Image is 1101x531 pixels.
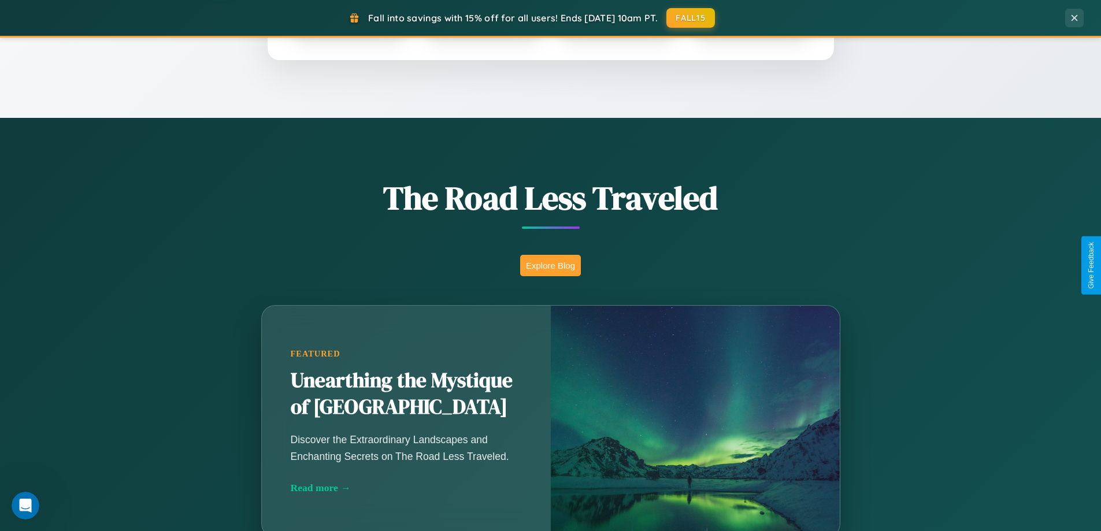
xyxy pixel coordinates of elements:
span: Fall into savings with 15% off for all users! Ends [DATE] 10am PT. [368,12,658,24]
h2: Unearthing the Mystique of [GEOGRAPHIC_DATA] [291,367,522,421]
button: Explore Blog [520,255,581,276]
h1: The Road Less Traveled [204,176,898,220]
p: Discover the Extraordinary Landscapes and Enchanting Secrets on The Road Less Traveled. [291,432,522,464]
div: Read more → [291,482,522,494]
button: FALL15 [666,8,715,28]
div: Featured [291,349,522,359]
iframe: Intercom live chat [12,492,39,519]
div: Give Feedback [1087,242,1095,289]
